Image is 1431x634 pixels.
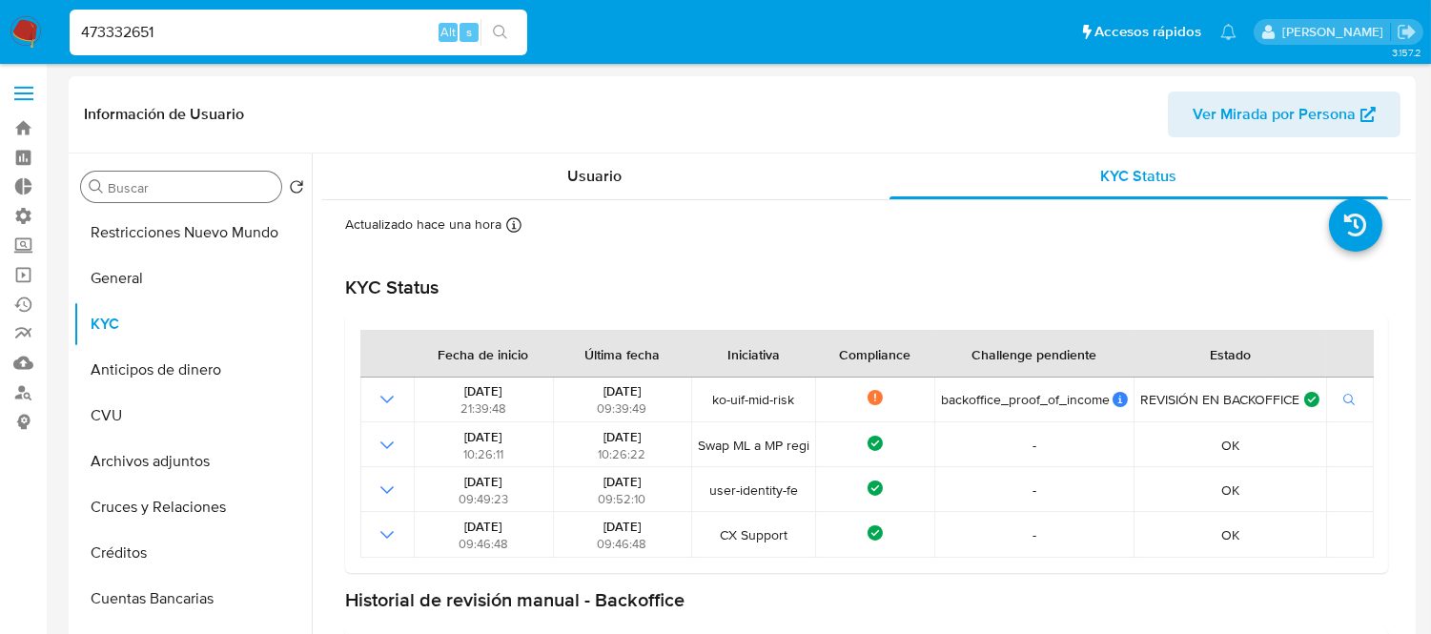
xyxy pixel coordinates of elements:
span: s [466,23,472,41]
p: Actualizado hace una hora [345,215,501,234]
span: Accesos rápidos [1094,22,1201,42]
button: Buscar [89,179,104,194]
button: Restricciones Nuevo Mundo [73,210,312,256]
button: CVU [73,393,312,439]
span: Ver Mirada por Persona [1193,92,1356,137]
input: Buscar usuario o caso... [70,20,527,45]
button: Créditos [73,530,312,576]
button: Volver al orden por defecto [289,179,304,200]
a: Salir [1397,22,1417,42]
span: KYC Status [1101,165,1177,187]
p: zoe.breuer@mercadolibre.com [1282,23,1390,41]
button: KYC [73,301,312,347]
button: Ver Mirada por Persona [1168,92,1400,137]
span: Alt [440,23,456,41]
button: Cruces y Relaciones [73,484,312,530]
button: Cuentas Bancarias [73,576,312,622]
a: Notificaciones [1220,24,1237,40]
button: Archivos adjuntos [73,439,312,484]
button: General [73,256,312,301]
h1: Información de Usuario [84,105,244,124]
button: search-icon [480,19,520,46]
button: Anticipos de dinero [73,347,312,393]
input: Buscar [108,179,274,196]
span: Usuario [567,165,622,187]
